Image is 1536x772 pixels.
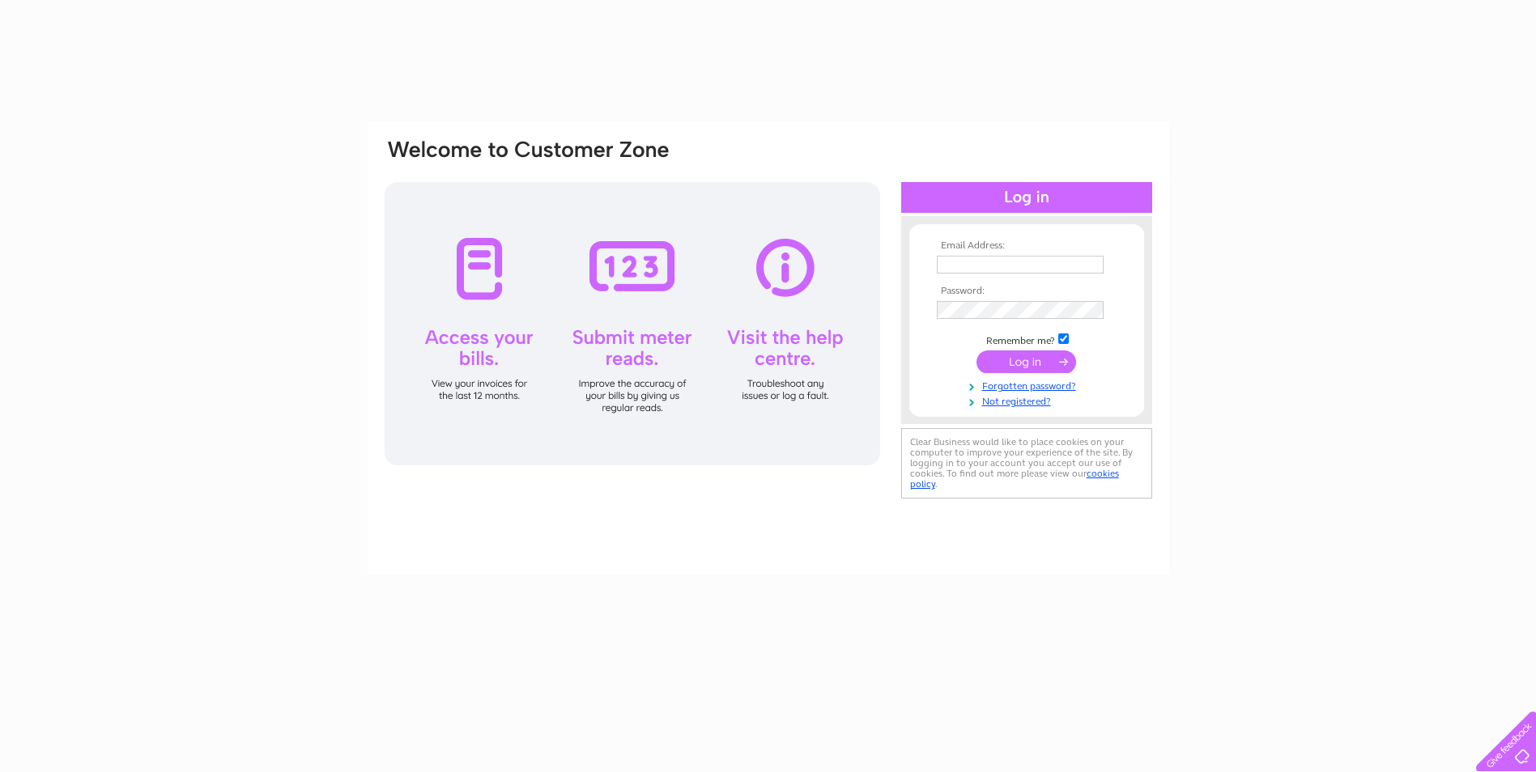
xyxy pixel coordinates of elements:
[933,286,1121,297] th: Password:
[933,331,1121,347] td: Remember me?
[976,350,1076,373] input: Submit
[933,240,1121,252] th: Email Address:
[901,428,1152,498] div: Clear Business would like to place cookies on your computer to improve your experience of the sit...
[937,392,1121,408] a: Not registered?
[910,468,1119,490] a: cookies policy
[937,377,1121,392] a: Forgotten password?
